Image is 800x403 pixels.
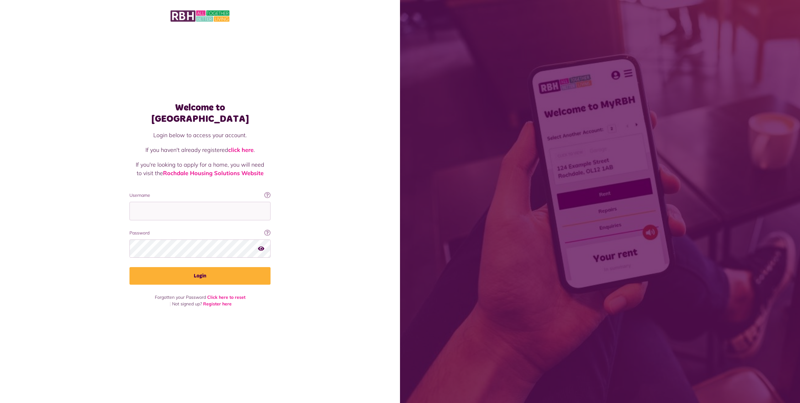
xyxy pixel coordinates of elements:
[228,146,254,153] a: click here
[155,294,206,300] span: Forgotten your Password
[203,301,232,307] a: Register here
[136,131,264,139] p: Login below to access your account.
[129,102,271,125] h1: Welcome to [GEOGRAPHIC_DATA]
[172,301,202,307] span: Not signed up?
[207,294,245,300] a: Click here to reset
[129,192,271,199] label: Username
[163,169,264,177] a: Rochdale Housing Solutions Website
[129,230,271,236] label: Password
[136,146,264,154] p: If you haven't already registered .
[171,9,229,23] img: MyRBH
[136,160,264,177] p: If you're looking to apply for a home, you will need to visit the
[129,267,271,285] button: Login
